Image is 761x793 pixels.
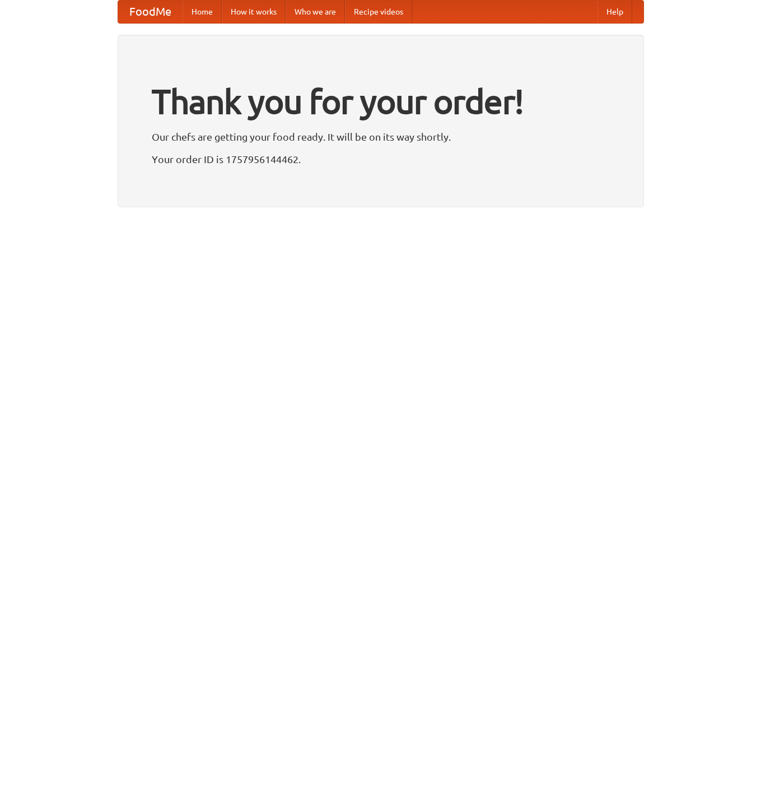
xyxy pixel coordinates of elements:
a: Help [597,1,632,23]
p: Our chefs are getting your food ready. It will be on its way shortly. [152,128,610,145]
a: Recipe videos [345,1,412,23]
h1: Thank you for your order! [152,75,610,128]
p: Your order ID is 1757956144462. [152,151,610,168]
a: How it works [222,1,286,23]
a: FoodMe [118,1,183,23]
a: Home [183,1,222,23]
a: Who we are [286,1,345,23]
